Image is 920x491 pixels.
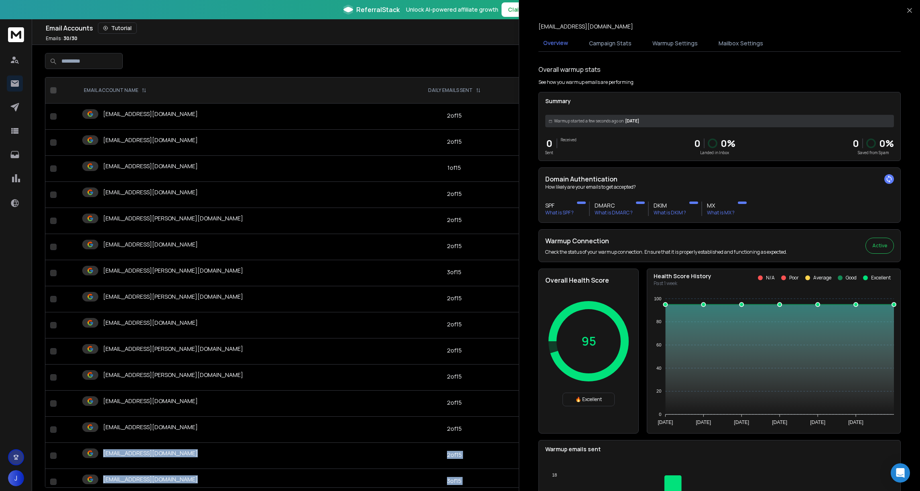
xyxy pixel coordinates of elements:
div: Open Intercom Messenger [891,463,910,483]
tspan: [DATE] [810,420,825,425]
p: Average [813,275,831,281]
p: Saved from Spam [853,150,894,156]
p: Warmup emails sent [545,445,894,453]
button: Warmup Settings [648,35,703,52]
p: What is MX ? [707,210,735,216]
button: Tutorial [98,22,137,34]
div: 🔥 Excellent [563,393,615,406]
div: 2 of 15 [447,399,462,407]
div: 2 of 15 [447,320,462,328]
p: 0 [694,137,701,150]
p: Past 1 week [654,280,711,287]
div: 3 of 15 [447,268,461,276]
h3: MX [707,202,735,210]
tspan: 80 [656,319,661,324]
p: [EMAIL_ADDRESS][DOMAIN_NAME] [103,110,198,118]
div: 2 of 15 [447,294,462,302]
p: [EMAIL_ADDRESS][PERSON_NAME][DOMAIN_NAME] [103,267,243,275]
p: Sent [545,150,553,156]
p: Poor [789,275,799,281]
p: [EMAIL_ADDRESS][DOMAIN_NAME] [103,449,198,457]
button: Campaign Stats [584,35,636,52]
span: J [8,470,24,486]
div: 2 of 15 [447,190,462,198]
div: Email Accounts [46,22,714,34]
p: 95 [581,334,596,348]
p: Health Score History [654,272,711,280]
span: ReferralStack [356,5,400,14]
div: 2 of 15 [447,373,462,381]
tspan: [DATE] [848,420,863,425]
h3: DMARC [595,202,633,210]
div: EMAIL ACCOUNT NAME [84,87,146,94]
p: Received [561,137,577,143]
tspan: [DATE] [658,420,673,425]
p: Landed in Inbox [694,150,735,156]
button: Overview [538,34,573,53]
p: What is DMARC ? [595,210,633,216]
h2: Warmup Connection [545,236,787,246]
p: Emails : [46,35,77,42]
p: [EMAIL_ADDRESS][DOMAIN_NAME] [103,319,198,327]
p: 0 % [721,137,735,150]
div: 2 of 15 [447,346,462,354]
p: 0 % [879,137,894,150]
p: [EMAIL_ADDRESS][DOMAIN_NAME] [103,188,198,196]
p: [EMAIL_ADDRESS][PERSON_NAME][DOMAIN_NAME] [103,214,243,222]
p: [EMAIL_ADDRESS][PERSON_NAME][DOMAIN_NAME] [103,345,243,353]
p: Unlock AI-powered affiliate growth [406,6,498,14]
button: Mailbox Settings [714,35,768,52]
h3: DKIM [654,202,686,210]
div: 1 of 15 [447,164,461,172]
tspan: 18 [552,473,557,477]
p: Good [846,275,857,281]
p: [EMAIL_ADDRESS][DOMAIN_NAME] [103,136,198,144]
p: 0 [545,137,553,150]
tspan: 0 [659,412,661,417]
p: [EMAIL_ADDRESS][DOMAIN_NAME] [103,397,198,405]
h3: SPF [545,202,574,210]
tspan: [DATE] [696,420,711,425]
span: 30 / 30 [63,35,77,42]
div: 2 of 15 [447,138,462,146]
span: Warmup started a few seconds ago on [554,118,623,124]
p: [EMAIL_ADDRESS][DOMAIN_NAME] [103,240,198,249]
div: 2 of 15 [447,216,462,224]
p: What is DKIM ? [654,210,686,216]
div: 2 of 15 [447,425,462,433]
p: [EMAIL_ADDRESS][DOMAIN_NAME] [103,475,198,483]
tspan: 60 [656,342,661,347]
p: [EMAIL_ADDRESS][DOMAIN_NAME] [103,423,198,431]
p: [EMAIL_ADDRESS][PERSON_NAME][DOMAIN_NAME] [103,371,243,379]
div: 3 of 15 [447,477,461,485]
div: 2 of 15 [447,112,462,120]
h1: Overall warmup stats [538,65,601,74]
tspan: [DATE] [734,420,749,425]
tspan: 100 [654,296,661,301]
button: Active [865,238,894,254]
p: [EMAIL_ADDRESS][DOMAIN_NAME] [103,162,198,170]
tspan: 20 [656,389,661,393]
tspan: 40 [656,366,661,371]
div: [DATE] [545,115,894,127]
p: What is SPF ? [545,210,574,216]
p: See how you warmup emails are performing [538,79,634,86]
h2: Domain Authentication [545,174,894,184]
h2: Overall Health Score [545,275,632,285]
p: [EMAIL_ADDRESS][PERSON_NAME][DOMAIN_NAME] [103,293,243,301]
p: How likely are your emails to get accepted? [545,184,894,190]
button: Claim Lifetime Deal [502,2,577,17]
tspan: [DATE] [772,420,787,425]
p: [EMAIL_ADDRESS][DOMAIN_NAME] [538,22,633,31]
p: Check the status of your warmup connection. Ensure that it is properly established and functionin... [545,249,787,255]
p: N/A [766,275,775,281]
strong: 0 [853,137,859,150]
p: Excellent [871,275,891,281]
div: 2 of 15 [447,451,462,459]
p: DAILY EMAILS SENT [428,87,473,94]
p: Summary [545,97,894,105]
div: 2 of 15 [447,242,462,250]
